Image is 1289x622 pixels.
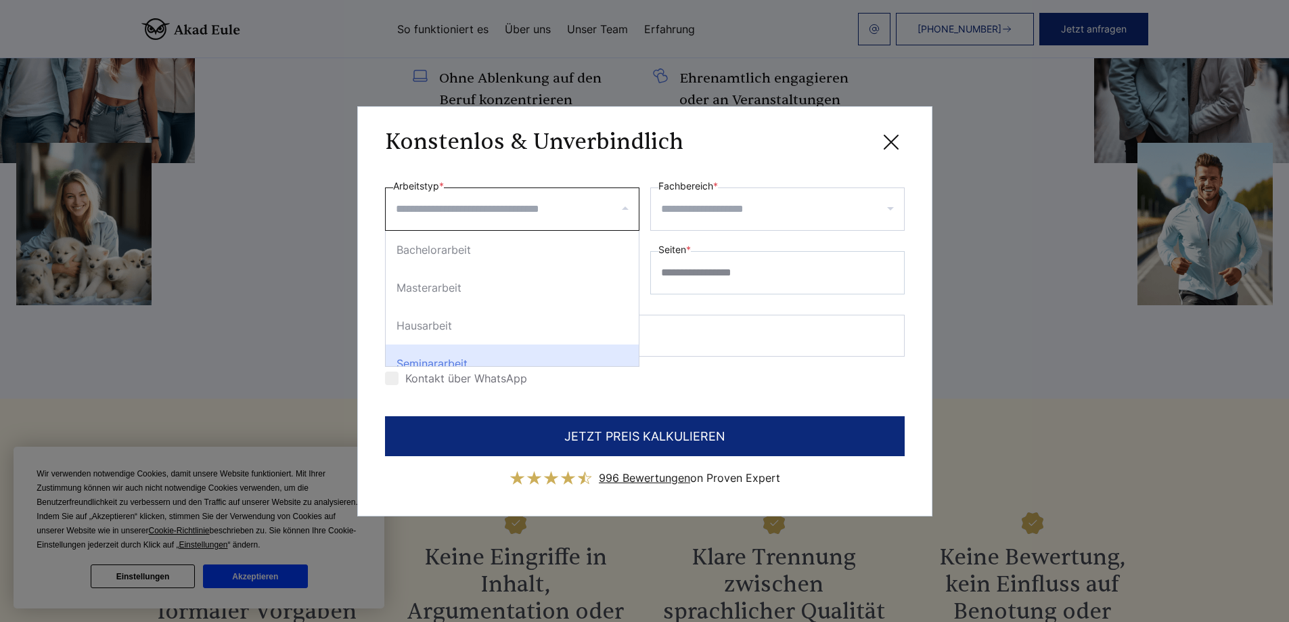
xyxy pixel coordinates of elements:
[658,178,718,194] label: Fachbereich
[385,129,683,156] h3: Konstenlos & Unverbindlich
[385,372,527,385] label: Kontakt über WhatsApp
[658,242,691,258] label: Seiten
[599,467,780,489] div: on Proven Expert
[386,269,639,307] div: Masterarbeit
[386,307,639,345] div: Hausarbeit
[385,416,905,456] button: JETZT PREIS KALKULIEREN
[386,231,639,269] div: Bachelorarbeit
[599,471,690,485] span: 996 Bewertungen
[393,178,444,194] label: Arbeitstyp
[386,345,639,382] div: Seminararbeit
